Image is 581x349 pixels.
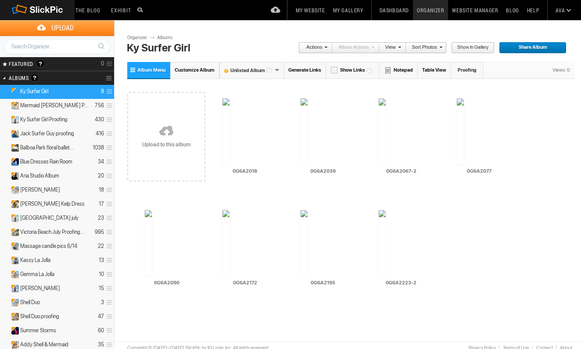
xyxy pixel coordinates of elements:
img: 0G6A2039.webp [301,98,308,164]
span: Aria Studio Album [20,172,59,179]
a: Show in Gallery [451,42,495,54]
span: Kassy La Jolla [20,257,50,264]
span: Ky Surfer Girl [20,88,48,95]
a: Search [93,39,109,54]
span: FEATURED [6,60,33,67]
input: 0G6A2223-2 [368,279,434,287]
a: Expand [1,229,9,235]
ins: Unlisted Album [7,130,19,138]
a: Expand [1,130,9,137]
img: 0G6A2195.webp [301,210,308,276]
span: Gemma La Jolla [20,271,54,278]
input: 0G6A2077 [446,167,513,175]
input: 0G6A2039 [290,167,356,175]
span: Ky Surfer Girl Proofing [20,116,68,123]
a: Expand [1,243,9,249]
h2: Albums [9,71,82,85]
input: 0G6A2018 [212,167,278,175]
a: Collapse [1,88,9,95]
img: 0G6A2223-2.webp [379,210,386,276]
span: Gianna Shell [20,186,60,193]
a: Sort Photos [406,42,442,54]
a: Notepad [380,62,418,78]
img: 0G6A2067-2.webp [379,98,386,164]
span: Massage candle pics 6/14 [20,243,77,250]
a: Expand [1,172,9,179]
font: Unlisted Album [220,68,275,73]
ins: Unlisted Album [7,341,19,349]
span: Summer Storms [20,327,56,334]
span: Share Album [499,42,560,54]
input: 0G6A2172 [212,279,278,287]
span: Gianna Green Kelp Dress [20,200,85,207]
a: Album Actions [332,42,374,54]
ins: Unlisted Album [7,243,19,250]
img: 0G6A2077.webp [457,98,464,164]
span: Customize Album [175,67,215,73]
a: Actions [298,42,327,54]
ins: Unlisted Album [7,214,19,222]
div: Views: 0 [548,62,574,78]
a: Expand [1,200,9,207]
a: Expand [1,327,9,334]
a: Proofing [451,62,484,78]
input: 0G6A2067-2 [368,167,434,175]
a: Expand [1,285,9,291]
span: Show in Gallery [451,42,488,54]
a: Expand [1,341,9,348]
ins: Unlisted Album [7,200,19,208]
span: Album Menu [137,67,165,73]
a: Expand [1,186,9,193]
ins: Unlisted Album [7,257,19,264]
ins: Unlisted Album [7,88,19,95]
span: Blue Dresses Rain Room [20,158,72,165]
a: View [379,42,401,54]
ins: Unlisted Album [7,186,19,194]
span: Addy Shell & Mermaid [20,341,68,348]
img: 0G6A2018.webp [222,98,230,164]
span: Upload [11,20,114,36]
a: Generate Links [284,62,326,78]
ins: Unlisted Album [7,229,19,236]
a: Expand [1,257,9,263]
a: Show Links [326,62,380,78]
ins: Unlisted Album [7,172,19,180]
span: Shell Duo proofing [20,313,59,320]
a: Expand [1,313,9,320]
a: Expand [1,102,9,109]
input: Search photos on SlickPic... [136,4,147,15]
a: Expand [1,271,9,277]
ins: Unlisted Album [7,271,19,278]
a: Expand [1,214,9,221]
span: Victoria Beach July Proofing... [20,229,84,236]
a: Expand [1,116,9,123]
ins: Unlisted Album [7,299,19,306]
input: 0G6A2090 [133,279,200,287]
a: Table View [418,62,451,78]
a: Expand [1,299,9,305]
ins: Unlisted Album [7,116,19,124]
ins: Unlisted Album [7,102,19,109]
ins: Unlisted Album [7,144,19,152]
span: Gianna mermaid [20,285,60,292]
ins: Unlisted Album [7,313,19,320]
img: 0G6A2090.webp [145,210,152,276]
span: Victoria beach july [20,214,79,222]
ins: Unlisted Album [7,158,19,166]
a: Expand [1,158,9,165]
input: 0G6A2195 [290,279,356,287]
ins: Unlisted Album [7,285,19,292]
input: Search Organizer... [4,39,110,54]
a: Albums [155,34,181,41]
span: Shell Duo [20,299,40,306]
a: Expand [1,144,9,151]
ins: Unlisted Album [7,327,19,334]
img: 0G6A2172.webp [222,210,230,276]
span: Balboa Park floral ballet... [20,144,74,151]
span: Mermaid Maya Milana Proofing [20,102,89,109]
span: Jack Surfer Guy proofing [20,130,74,137]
